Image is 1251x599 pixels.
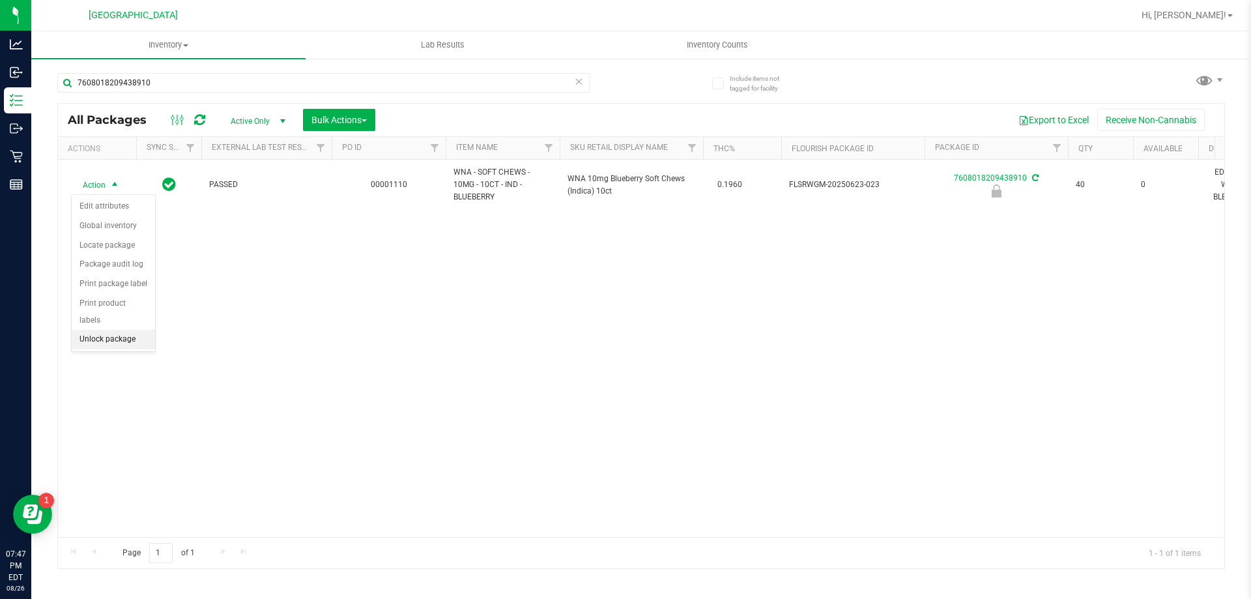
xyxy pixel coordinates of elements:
[209,179,324,191] span: PASSED
[923,184,1070,197] div: Quarantine
[538,137,560,159] a: Filter
[68,144,131,153] div: Actions
[1078,144,1093,153] a: Qty
[13,495,52,534] iframe: Resource center
[371,180,407,189] a: 00001110
[10,150,23,163] inline-svg: Retail
[38,493,54,508] iframe: Resource center unread badge
[342,143,362,152] a: PO ID
[149,543,173,563] input: 1
[6,548,25,583] p: 07:47 PM EDT
[1138,543,1211,562] span: 1 - 1 of 1 items
[10,122,23,135] inline-svg: Outbound
[935,143,979,152] a: Package ID
[6,583,25,593] p: 08/26
[713,144,735,153] a: THC%
[72,330,155,349] li: Unlock package
[10,94,23,107] inline-svg: Inventory
[89,10,178,21] span: [GEOGRAPHIC_DATA]
[1143,144,1183,153] a: Available
[31,31,306,59] a: Inventory
[456,143,498,152] a: Item Name
[10,178,23,191] inline-svg: Reports
[71,176,106,194] span: Action
[1141,179,1190,191] span: 0
[1030,173,1039,183] span: Sync from Compliance System
[212,143,314,152] a: External Lab Test Result
[570,143,668,152] a: Sku Retail Display Name
[72,274,155,294] li: Print package label
[792,144,874,153] a: Flourish Package ID
[72,216,155,236] li: Global inventory
[1097,109,1205,131] button: Receive Non-Cannabis
[580,31,854,59] a: Inventory Counts
[306,31,580,59] a: Lab Results
[303,109,375,131] button: Bulk Actions
[68,113,160,127] span: All Packages
[10,38,23,51] inline-svg: Analytics
[1010,109,1097,131] button: Export to Excel
[1142,10,1226,20] span: Hi, [PERSON_NAME]!
[730,74,795,93] span: Include items not tagged for facility
[10,66,23,79] inline-svg: Inbound
[72,255,155,274] li: Package audit log
[568,173,695,197] span: WNA 10mg Blueberry Soft Chews (Indica) 10ct
[162,175,176,194] span: In Sync
[31,39,306,51] span: Inventory
[403,39,482,51] span: Lab Results
[310,137,332,159] a: Filter
[789,179,917,191] span: FLSRWGM-20250623-023
[424,137,446,159] a: Filter
[72,197,155,216] li: Edit attributes
[72,294,155,330] li: Print product labels
[147,143,197,152] a: Sync Status
[669,39,766,51] span: Inventory Counts
[574,73,583,90] span: Clear
[180,137,201,159] a: Filter
[954,173,1027,183] a: 7608018209438910
[682,137,703,159] a: Filter
[1046,137,1068,159] a: Filter
[107,176,123,194] span: select
[72,236,155,256] li: Locate package
[711,175,749,194] span: 0.1960
[453,166,552,204] span: WNA - SOFT CHEWS - 10MG - 10CT - IND - BLUEBERRY
[111,543,205,563] span: Page of 1
[311,115,367,125] span: Bulk Actions
[57,73,590,93] input: Search Package ID, Item Name, SKU, Lot or Part Number...
[1076,179,1125,191] span: 40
